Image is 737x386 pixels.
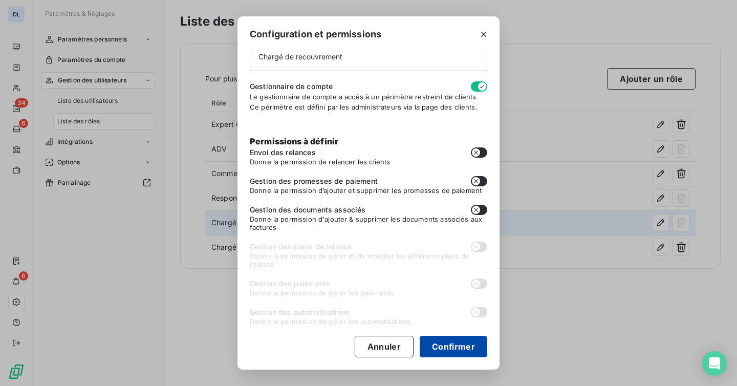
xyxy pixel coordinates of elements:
span: Gestionnaire de compte [250,81,333,92]
button: Annuler [355,336,414,357]
span: Donne la permission d’ajouter et supprimer les promesses de paiement [250,186,487,195]
span: Permissions à définir [250,136,338,146]
input: placeholder [250,42,487,71]
span: Gestion des promesses de paiement [250,176,378,186]
span: Le gestionnaire de compte a accès à un périmètre restreint de clients. Ce périmètre est défini pa... [250,93,479,111]
span: Donne la permission d'ajouter & supprimer les documents associés aux factures [250,215,487,231]
button: Confirmer [420,336,487,357]
span: Gestion des documents associés [250,205,366,215]
span: Envoi des relances [250,147,316,158]
span: Configuration et permissions [250,27,381,41]
div: Open Intercom Messenger [702,351,727,376]
span: Donne la permission de relancer les clients [250,158,487,166]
